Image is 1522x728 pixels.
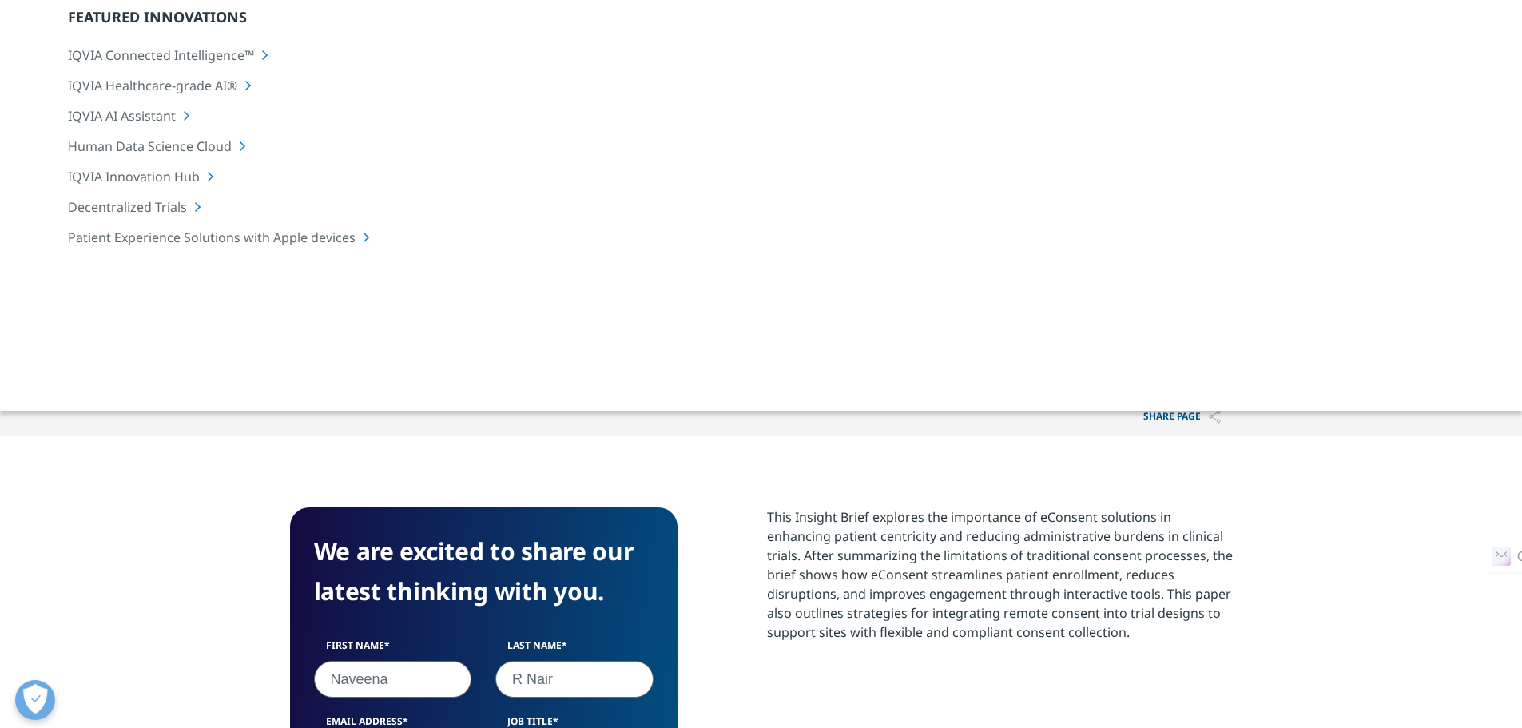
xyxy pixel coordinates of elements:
[767,507,1233,654] p: This Insight Brief explores the importance of eConsent solutions in enhancing patient centricity ...
[68,7,413,40] h5: FEATURED INNOVATIONS
[68,46,254,64] a: IQVIA Connected Intelligence™
[1131,398,1233,436] button: Share PAGEShare PAGE
[15,680,55,720] button: Open Preferences
[68,137,232,155] a: Human Data Science Cloud
[68,198,187,216] a: Decentralized Trials
[314,638,472,661] label: First Name
[1131,398,1233,436] p: Share PAGE
[1209,410,1221,424] img: Share PAGE
[68,107,176,125] a: IQVIA AI Assistant
[68,77,237,94] a: IQVIA Healthcare-grade AI®
[314,531,654,611] h4: We are excited to share our latest thinking with you.
[495,638,654,661] label: Last Name
[68,168,200,185] a: IQVIA Innovation Hub
[68,229,356,246] a: Patient Experience Solutions with Apple devices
